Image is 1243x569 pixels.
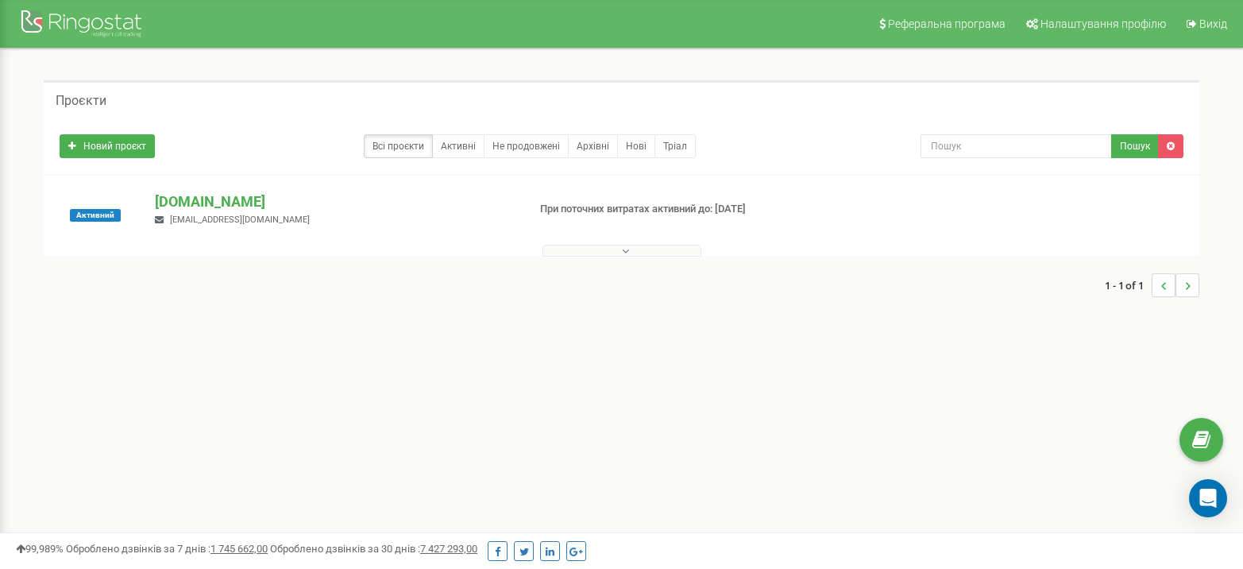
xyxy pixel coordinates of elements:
[1040,17,1166,30] span: Налаштування профілю
[1189,479,1227,517] div: Open Intercom Messenger
[155,192,514,212] p: [DOMAIN_NAME]
[654,134,696,158] a: Тріал
[432,134,484,158] a: Активні
[56,94,106,108] h5: Проєкти
[1199,17,1227,30] span: Вихід
[364,134,433,158] a: Всі проєкти
[70,209,121,222] span: Активний
[888,17,1006,30] span: Реферальна програма
[1111,134,1159,158] button: Пошук
[484,134,569,158] a: Не продовжені
[60,134,155,158] a: Новий проєкт
[270,543,477,555] span: Оброблено дзвінків за 30 днів :
[1105,257,1199,313] nav: ...
[16,543,64,555] span: 99,989%
[420,543,477,555] u: 7 427 293,00
[170,215,310,225] span: [EMAIL_ADDRESS][DOMAIN_NAME]
[617,134,655,158] a: Нові
[1105,273,1152,297] span: 1 - 1 of 1
[921,134,1112,158] input: Пошук
[540,202,803,217] p: При поточних витратах активний до: [DATE]
[66,543,268,555] span: Оброблено дзвінків за 7 днів :
[568,134,618,158] a: Архівні
[210,543,268,555] u: 1 745 662,00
